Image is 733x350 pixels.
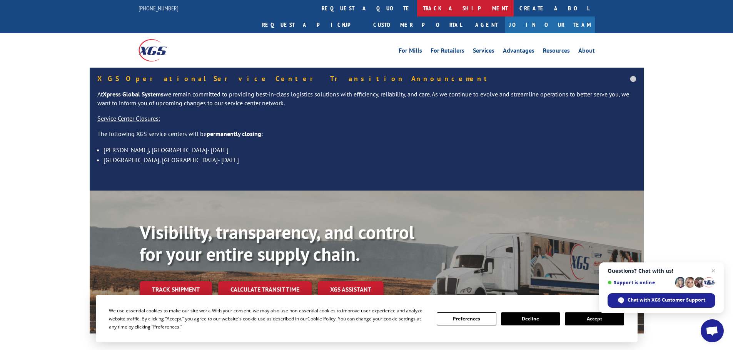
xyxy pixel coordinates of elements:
a: XGS ASSISTANT [318,281,384,298]
li: [PERSON_NAME], [GEOGRAPHIC_DATA]- [DATE] [104,145,636,155]
li: [GEOGRAPHIC_DATA], [GEOGRAPHIC_DATA]- [DATE] [104,155,636,165]
a: For Retailers [431,48,464,56]
a: Resources [543,48,570,56]
span: Cookie Policy [307,315,336,322]
span: Chat with XGS Customer Support [628,297,705,304]
a: Request a pickup [256,17,367,33]
strong: permanently closing [207,130,261,138]
button: Decline [501,312,560,325]
button: Preferences [437,312,496,325]
u: Service Center Closures: [97,114,160,122]
a: About [578,48,595,56]
a: Customer Portal [367,17,468,33]
b: Visibility, transparency, and control for your entire supply chain. [140,220,414,266]
p: The following XGS service centers will be : [97,129,636,145]
span: Questions? Chat with us! [608,268,715,274]
a: Calculate transit time [218,281,312,298]
h5: XGS Operational Service Center Transition Announcement [97,75,636,82]
div: Cookie Consent Prompt [96,295,638,342]
div: We use essential cookies to make our site work. With your consent, we may also use non-essential ... [109,307,427,331]
p: At we remain committed to providing best-in-class logistics solutions with efficiency, reliabilit... [97,90,636,114]
span: Preferences [153,323,179,330]
span: Support is online [608,280,672,285]
span: Chat with XGS Customer Support [608,293,715,308]
strong: Xpress Global Systems [103,90,164,98]
a: Join Our Team [505,17,595,33]
a: Advantages [503,48,534,56]
a: Agent [468,17,505,33]
a: For Mills [399,48,422,56]
a: Open chat [701,319,724,342]
a: Services [473,48,494,56]
a: Track shipment [140,281,212,297]
a: [PHONE_NUMBER] [139,4,179,12]
button: Accept [565,312,624,325]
